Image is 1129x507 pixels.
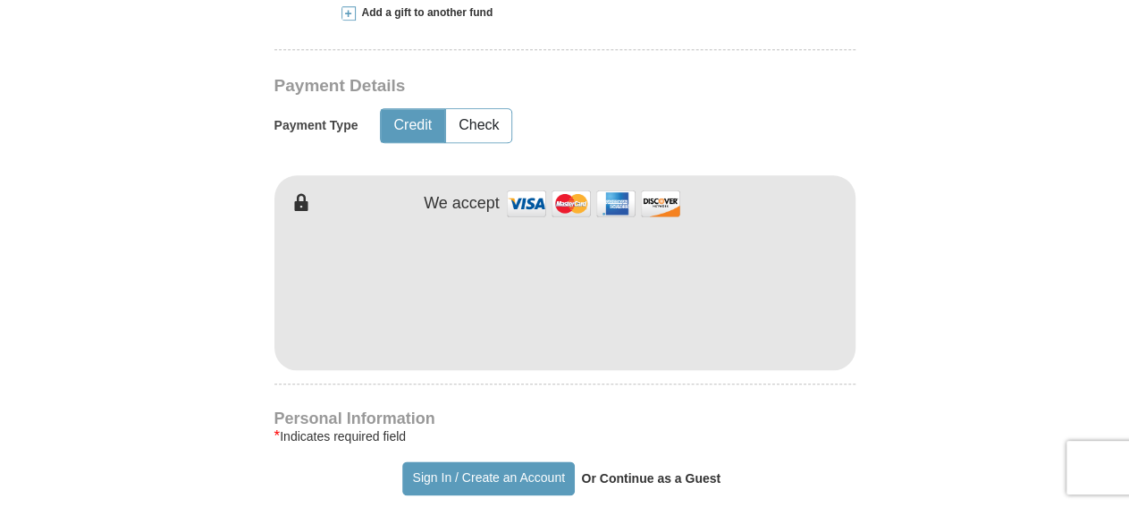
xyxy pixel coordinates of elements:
[274,411,855,426] h4: Personal Information
[274,76,730,97] h3: Payment Details
[402,461,575,495] button: Sign In / Create an Account
[381,109,444,142] button: Credit
[424,194,500,214] h4: We accept
[446,109,511,142] button: Check
[504,184,683,223] img: credit cards accepted
[356,5,493,21] span: Add a gift to another fund
[274,118,358,133] h5: Payment Type
[274,426,855,447] div: Indicates required field
[581,471,720,486] strong: Or Continue as a Guest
